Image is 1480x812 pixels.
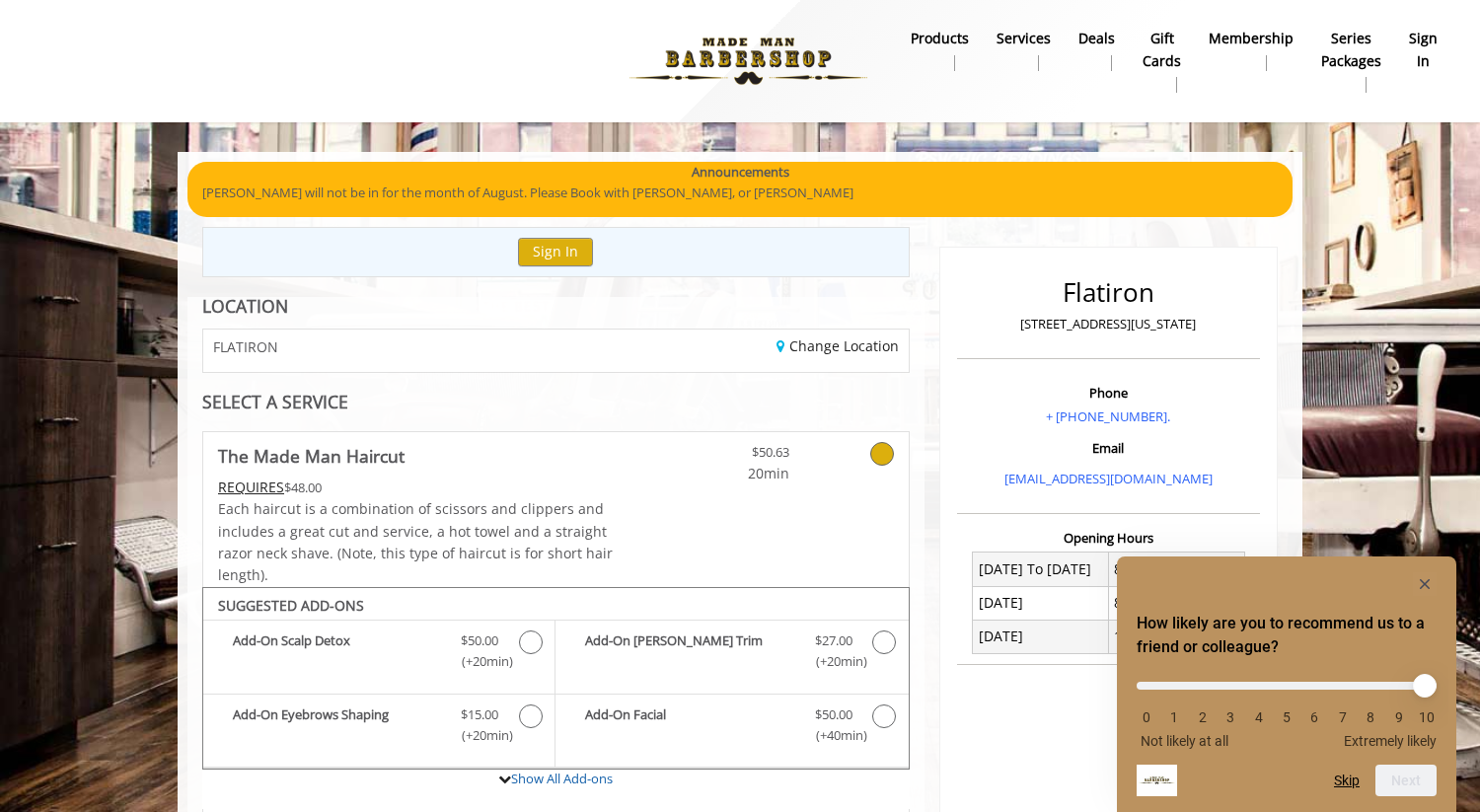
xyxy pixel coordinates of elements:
li: 9 [1389,709,1409,725]
label: Add-On Beard Trim [565,630,898,677]
a: [EMAIL_ADDRESS][DOMAIN_NAME] [1004,470,1213,487]
button: Skip [1334,773,1360,788]
h2: Flatiron [962,278,1255,307]
a: Gift cardsgift cards [1129,25,1195,98]
span: (+40min ) [804,725,862,746]
label: Add-On Eyebrows Shaping [213,704,545,751]
div: $48.00 [218,477,615,498]
span: (+20min ) [451,725,509,746]
a: MembershipMembership [1195,25,1307,76]
li: 3 [1221,709,1240,725]
span: Extremely likely [1344,733,1437,749]
a: ServicesServices [983,25,1065,76]
b: Deals [1078,28,1115,49]
span: (+20min ) [451,651,509,672]
h3: Email [962,441,1255,455]
span: (+20min ) [804,651,862,672]
button: Hide survey [1413,572,1437,596]
b: gift cards [1143,28,1181,72]
span: $50.00 [815,704,852,725]
li: 6 [1304,709,1324,725]
a: Change Location [777,336,899,355]
p: [STREET_ADDRESS][US_STATE] [962,314,1255,334]
a: + [PHONE_NUMBER]. [1046,407,1170,425]
span: Not likely at all [1141,733,1228,749]
td: [DATE] [973,620,1109,653]
b: Add-On Facial [585,704,794,746]
div: The Made Man Haircut Add-onS [202,587,910,771]
b: The Made Man Haircut [218,442,405,470]
div: SELECT A SERVICE [202,393,910,411]
b: sign in [1409,28,1438,72]
span: $15.00 [461,704,498,725]
a: Series packagesSeries packages [1307,25,1395,98]
td: [DATE] To [DATE] [973,553,1109,586]
a: Productsproducts [897,25,983,76]
h3: Phone [962,386,1255,400]
li: 7 [1333,709,1353,725]
li: 8 [1361,709,1380,725]
label: Add-On Facial [565,704,898,751]
b: Membership [1209,28,1294,49]
span: $50.00 [461,630,498,651]
b: SUGGESTED ADD-ONS [218,596,364,615]
b: products [911,28,969,49]
button: Sign In [518,238,593,266]
td: 10 A.M - 7 P.M [1108,620,1244,653]
b: Add-On Scalp Detox [233,630,441,672]
div: How likely are you to recommend us to a friend or colleague? Select an option from 0 to 10, with ... [1137,572,1437,796]
li: 2 [1193,709,1213,725]
li: 4 [1249,709,1269,725]
span: $27.00 [815,630,852,651]
li: 0 [1137,709,1156,725]
span: This service needs some Advance to be paid before we block your appointment [218,478,284,496]
button: Next question [1375,765,1437,796]
span: FLATIRON [213,339,278,354]
td: 8 A.M - 7 P.M [1108,586,1244,620]
li: 1 [1164,709,1184,725]
b: Announcements [692,162,789,183]
b: Add-On [PERSON_NAME] Trim [585,630,794,672]
b: Series packages [1321,28,1381,72]
div: How likely are you to recommend us to a friend or colleague? Select an option from 0 to 10, with ... [1137,667,1437,749]
a: DealsDeals [1065,25,1129,76]
b: Add-On Eyebrows Shaping [233,704,441,746]
b: LOCATION [202,294,288,318]
li: 10 [1417,709,1437,725]
h2: How likely are you to recommend us to a friend or colleague? Select an option from 0 to 10, with ... [1137,612,1437,659]
li: 5 [1277,709,1296,725]
img: Made Man Barbershop logo [613,7,884,115]
p: [PERSON_NAME] will not be in for the month of August. Please Book with [PERSON_NAME], or [PERSON_... [202,183,1278,203]
td: 8 A.M - 8 P.M [1108,553,1244,586]
a: sign insign in [1395,25,1451,76]
td: [DATE] [973,586,1109,620]
a: Show All Add-ons [511,770,613,787]
b: Services [997,28,1051,49]
a: $50.63 [673,432,789,484]
span: Each haircut is a combination of scissors and clippers and includes a great cut and service, a ho... [218,499,613,584]
label: Add-On Scalp Detox [213,630,545,677]
h3: Opening Hours [957,531,1260,545]
span: 20min [673,463,789,484]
